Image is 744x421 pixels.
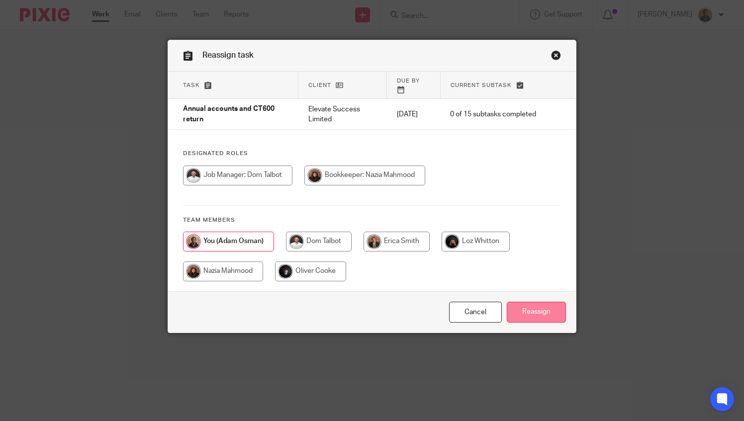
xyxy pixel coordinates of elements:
[308,83,331,88] span: Client
[507,302,566,323] input: Reassign
[397,78,420,84] span: Due by
[183,216,561,224] h4: Team members
[183,106,275,123] span: Annual accounts and CT600 return
[183,150,561,158] h4: Designated Roles
[551,50,561,64] a: Close this dialog window
[202,51,254,59] span: Reassign task
[449,302,502,323] a: Close this dialog window
[308,104,377,125] p: Elevate Success Limited
[397,109,431,119] p: [DATE]
[451,83,512,88] span: Current subtask
[440,99,546,130] td: 0 of 15 subtasks completed
[183,83,200,88] span: Task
